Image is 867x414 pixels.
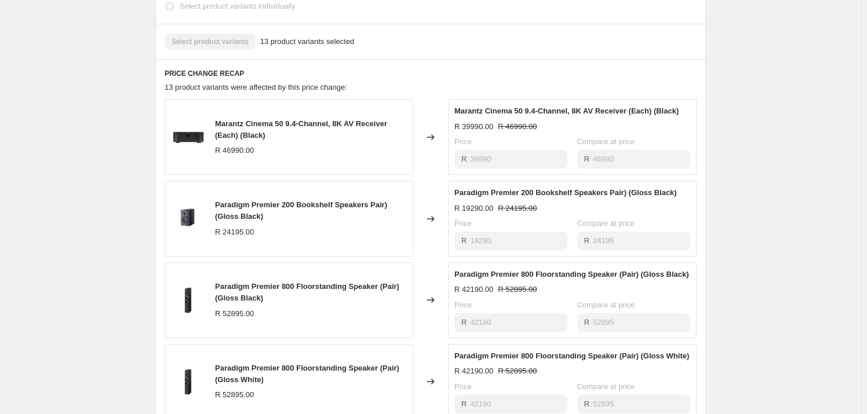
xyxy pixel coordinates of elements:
[454,351,689,360] span: Paradigm Premier 800 Floorstanding Speaker (Pair) (Gloss White)
[454,382,472,391] span: Price
[454,203,493,214] div: R 19290.00
[454,219,472,228] span: Price
[461,155,467,163] span: R
[454,188,677,197] span: Paradigm Premier 200 Bookshelf Speakers Pair) (Gloss Black)
[461,400,467,408] span: R
[577,137,635,146] span: Compare at price
[215,389,254,401] div: R 52895.00
[260,36,355,47] span: 13 product variants selected
[165,69,697,78] h6: PRICE CHANGE RECAP
[165,83,347,91] span: 13 product variants were affected by this price change:
[454,270,689,279] span: Paradigm Premier 800 Floorstanding Speaker (Pair) (Gloss Black)
[498,284,537,295] strike: R 52895.00
[454,107,679,115] span: Marantz Cinema 50 9.4-Channel, 8K AV Receiver (Each) (Black)
[498,121,537,133] strike: R 46990.00
[461,318,467,327] span: R
[215,364,399,384] span: Paradigm Premier 800 Floorstanding Speaker (Pair) (Gloss White)
[215,119,387,140] span: Marantz Cinema 50 9.4-Channel, 8K AV Receiver (Each) (Black)
[454,301,472,309] span: Price
[454,121,493,133] div: R 39990.00
[584,155,589,163] span: R
[498,203,537,214] strike: R 24195.00
[171,364,206,399] img: 1_fad31f7e-3903-4c70-a82f-e164e68972c0_80x.png
[215,308,254,320] div: R 52895.00
[498,365,537,377] strike: R 52895.00
[454,365,493,377] div: R 42190.00
[584,318,589,327] span: R
[584,400,589,408] span: R
[171,283,206,317] img: 1_fad31f7e-3903-4c70-a82f-e164e68972c0_80x.png
[461,236,467,245] span: R
[577,301,635,309] span: Compare at price
[454,137,472,146] span: Price
[180,2,295,10] span: Select product variants individually
[215,200,387,221] span: Paradigm Premier 200 Bookshelf Speakers Pair) (Gloss Black)
[171,201,206,236] img: 9_3fa9a0ae-ad3d-4d07-97bf-22d07f7a4c64_80x.png
[215,282,399,302] span: Paradigm Premier 800 Floorstanding Speaker (Pair) (Gloss Black)
[171,120,206,155] img: Marantz-Cinema-60-1_80x.jpg
[584,236,589,245] span: R
[577,219,635,228] span: Compare at price
[454,284,493,295] div: R 42190.00
[577,382,635,391] span: Compare at price
[215,226,254,238] div: R 24195.00
[215,145,254,156] div: R 46990.00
